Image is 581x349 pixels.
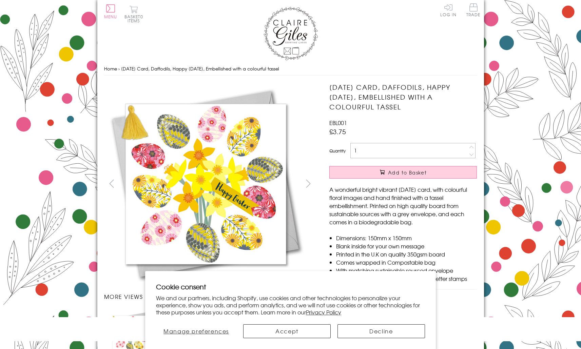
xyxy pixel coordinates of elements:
span: Menu [104,14,117,20]
button: Basket0 items [124,5,143,23]
p: We and our partners, including Shopify, use cookies and other technologies to personalize your ex... [156,294,425,315]
img: Easter Card, Daffodils, Happy Easter, Embellished with a colourful tassel [104,82,307,286]
img: Easter Card, Daffodils, Happy Easter, Embellished with a colourful tassel [316,82,519,286]
li: Comes wrapped in Compostable bag [336,258,477,266]
button: next [301,176,316,191]
button: Accept [243,324,331,338]
span: Trade [466,3,481,17]
a: Log In [440,3,457,17]
h2: Cookie consent [156,282,425,291]
button: Add to Basket [329,166,477,179]
span: [DATE] Card, Daffodils, Happy [DATE], Embellished with a colourful tassel [121,65,279,72]
a: Home [104,65,117,72]
li: Blank inside for your own message [336,242,477,250]
label: Quantity [329,148,346,154]
li: Printed in the U.K on quality 350gsm board [336,250,477,258]
h1: [DATE] Card, Daffodils, Happy [DATE], Embellished with a colourful tassel [329,82,477,111]
button: Decline [337,324,425,338]
nav: breadcrumbs [104,62,477,76]
button: prev [104,176,119,191]
span: Manage preferences [163,327,229,335]
a: Trade [466,3,481,18]
span: Add to Basket [388,169,427,176]
li: With matching sustainable sourced envelope [336,266,477,274]
img: Claire Giles Greetings Cards [264,7,318,60]
li: Dimensions: 150mm x 150mm [336,234,477,242]
button: Menu [104,4,117,19]
span: £3.75 [329,127,346,136]
span: EBL001 [329,119,347,127]
span: › [118,65,120,72]
button: Manage preferences [156,324,236,338]
a: Privacy Policy [306,308,341,316]
span: 0 items [128,14,143,24]
h3: More views [104,292,316,301]
p: A wonderful bright vibrant [DATE] card, with colourful floral images and hand finished with a tas... [329,185,477,226]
